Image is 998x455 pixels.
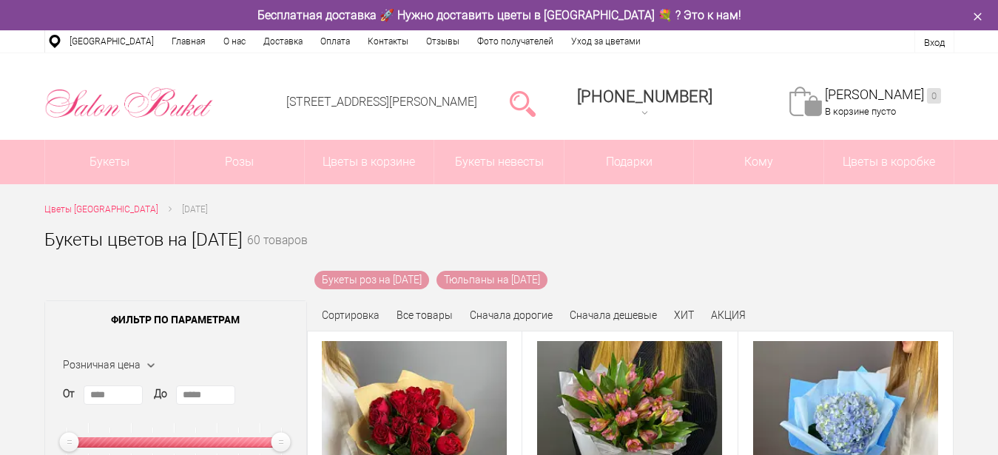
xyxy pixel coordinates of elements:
a: Отзывы [417,30,468,53]
a: Розы [175,140,304,184]
label: От [63,386,75,402]
a: Цветы [GEOGRAPHIC_DATA] [44,202,158,218]
a: Главная [163,30,215,53]
a: Вход [924,37,945,48]
label: До [154,386,167,402]
a: Подарки [564,140,694,184]
span: Сортировка [322,309,380,321]
span: В корзине пусто [825,106,896,117]
span: [PHONE_NUMBER] [577,87,712,106]
a: Букеты роз на [DATE] [314,271,429,289]
a: АКЦИЯ [711,309,746,321]
a: Контакты [359,30,417,53]
span: Кому [694,140,823,184]
a: Уход за цветами [562,30,650,53]
div: Бесплатная доставка 🚀 Нужно доставить цветы в [GEOGRAPHIC_DATA] 💐 ? Это к нам! [33,7,965,23]
a: Оплата [311,30,359,53]
a: Цветы в коробке [824,140,954,184]
a: Цветы в корзине [305,140,434,184]
a: Сначала дешевые [570,309,657,321]
a: [PHONE_NUMBER] [568,82,721,124]
a: [STREET_ADDRESS][PERSON_NAME] [286,95,477,109]
span: Фильтр по параметрам [45,301,306,338]
a: Доставка [254,30,311,53]
span: Цветы [GEOGRAPHIC_DATA] [44,204,158,215]
span: [DATE] [182,204,208,215]
small: 60 товаров [247,235,308,271]
a: Сначала дорогие [470,309,553,321]
a: Фото получателей [468,30,562,53]
a: Все товары [397,309,453,321]
img: Цветы Нижний Новгород [44,84,214,122]
ins: 0 [927,88,941,104]
a: Букеты [45,140,175,184]
span: Розничная цена [63,359,141,371]
a: Букеты невесты [434,140,564,184]
a: [PERSON_NAME] [825,87,941,104]
a: ХИТ [674,309,694,321]
a: Тюльпаны на [DATE] [436,271,547,289]
a: О нас [215,30,254,53]
h1: Букеты цветов на [DATE] [44,226,243,253]
a: [GEOGRAPHIC_DATA] [61,30,163,53]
